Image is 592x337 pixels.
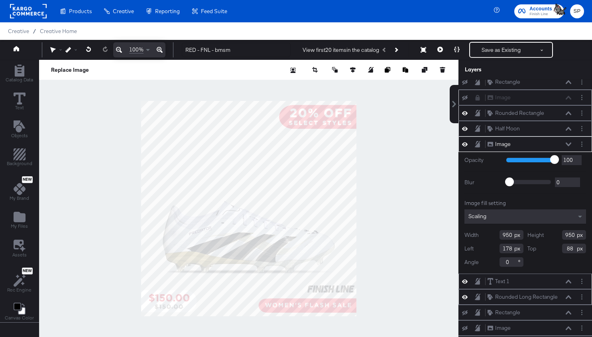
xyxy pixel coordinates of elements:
button: Layer Options [578,78,586,86]
button: Layer Options [578,324,586,332]
button: Copy image [385,66,393,74]
button: Layer Options [578,93,586,102]
div: Half Moon [495,125,520,132]
button: Layer Options [578,109,586,117]
div: Image [495,324,511,332]
span: Rec Engine [7,287,31,293]
button: Layer Options [578,124,586,133]
button: Rounded Long Rectangle [487,293,558,301]
button: NewRec Engine [2,266,36,296]
label: Width [464,231,479,239]
span: My Brand [10,195,29,201]
div: Rounded Long Rectangle [495,293,558,301]
span: New [22,177,33,182]
label: Top [527,245,536,252]
button: AccountsFinish Line [514,4,564,18]
span: Objects [11,132,28,139]
svg: Remove background [290,67,296,73]
span: Creative [8,28,29,34]
button: NewMy Brand [5,175,34,204]
button: Text [9,91,30,113]
button: Add Rectangle [2,147,37,169]
span: Accounts [529,5,552,13]
button: Add Rectangle [1,63,38,85]
button: Next Product [390,43,401,57]
span: SP [573,7,581,16]
label: Height [527,231,544,239]
span: Canvas Color [5,315,34,321]
button: Add Files [6,209,33,232]
button: Image [487,324,511,332]
button: Image [487,140,511,148]
button: Text 1 [487,277,510,286]
button: Paste image [403,66,411,74]
div: Rectangle [495,309,520,316]
span: Feed Suite [201,8,227,14]
button: SP [570,4,584,18]
div: Rectangle [495,78,520,86]
button: Save as Existing [470,43,532,57]
span: New [22,268,33,274]
div: Text 1 [495,278,509,285]
svg: Copy image [385,67,390,73]
div: Image [495,140,511,148]
span: Background [7,160,32,167]
button: Replace Image [51,66,89,74]
button: Layer Options [578,277,586,286]
span: Finish Line [529,11,552,18]
label: Opacity [464,156,500,164]
label: Blur [464,179,500,186]
button: Rectangle [487,308,521,317]
span: / [29,28,40,34]
label: Left [464,245,474,252]
div: Rounded Rectangle [495,109,544,117]
span: 100% [129,46,144,53]
span: Text [15,104,24,111]
button: Assets [8,237,31,260]
span: Assets [12,252,27,258]
svg: Paste image [403,67,408,73]
button: Layer Options [578,293,586,301]
span: Reporting [155,8,180,14]
span: Creative [113,8,134,14]
div: Layers [465,66,546,73]
button: Rounded Rectangle [487,109,545,117]
div: View first 20 items in the catalog [303,46,379,54]
span: My Files [11,223,28,229]
label: Angle [464,258,479,266]
button: Add Text [6,118,33,141]
button: Half Moon [487,124,520,133]
div: Image fill setting [464,199,586,207]
span: Products [69,8,92,14]
button: Rectangle [487,78,521,86]
button: Layer Options [578,308,586,317]
button: Layer Options [578,140,586,148]
a: Creative Home [40,28,77,34]
span: Catalog Data [6,77,33,83]
span: Scaling [468,213,486,220]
